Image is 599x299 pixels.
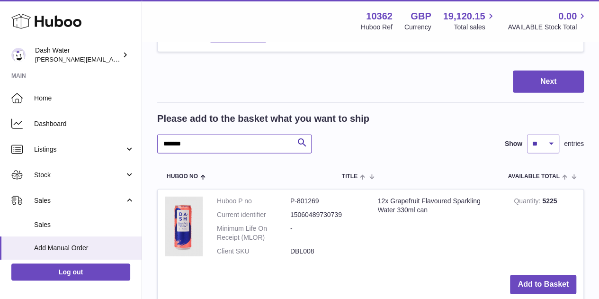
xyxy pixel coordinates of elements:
[35,55,190,63] span: [PERSON_NAME][EMAIL_ADDRESS][DOMAIN_NAME]
[443,10,485,23] span: 19,120.15
[34,119,134,128] span: Dashboard
[34,244,134,253] span: Add Manual Order
[34,94,134,103] span: Home
[342,173,358,180] span: Title
[508,10,588,32] a: 0.00 AVAILABLE Stock Total
[404,23,431,32] div: Currency
[217,224,290,242] dt: Minimum Life On Receipt (MLOR)
[11,263,130,281] a: Log out
[35,46,120,64] div: Dash Water
[165,197,203,256] img: 12x Grapefruit Flavoured Sparkling Water 330ml can
[290,224,364,242] dd: -
[167,173,198,180] span: Huboo no
[361,23,393,32] div: Huboo Ref
[507,190,583,267] td: 5225
[366,10,393,23] strong: 10362
[217,247,290,256] dt: Client SKU
[514,197,542,207] strong: Quantity
[11,48,26,62] img: james@dash-water.com
[508,173,560,180] span: AVAILABLE Total
[411,10,431,23] strong: GBP
[558,10,577,23] span: 0.00
[443,10,496,32] a: 19,120.15 Total sales
[157,112,369,125] h2: Please add to the basket what you want to ship
[34,196,125,205] span: Sales
[510,275,576,294] button: Add to Basket
[371,190,507,267] td: 12x Grapefruit Flavoured Sparkling Water 330ml can
[564,139,584,148] span: entries
[505,139,522,148] label: Show
[34,220,134,229] span: Sales
[290,210,364,219] dd: 15060489730739
[290,197,364,206] dd: P-801269
[513,71,584,93] button: Next
[34,171,125,180] span: Stock
[217,210,290,219] dt: Current identifier
[508,23,588,32] span: AVAILABLE Stock Total
[454,23,496,32] span: Total sales
[34,145,125,154] span: Listings
[217,197,290,206] dt: Huboo P no
[290,247,364,256] dd: DBL008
